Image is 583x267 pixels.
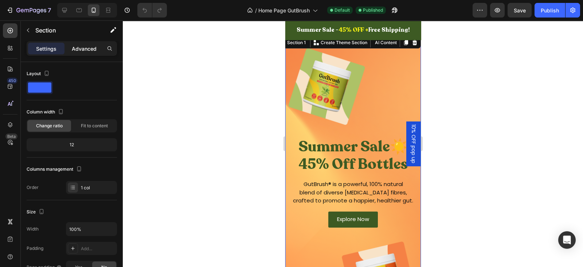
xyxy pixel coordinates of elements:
[334,7,350,13] span: Default
[5,133,17,139] div: Beta
[27,69,51,79] div: Layout
[66,222,117,236] input: Auto
[72,45,97,53] p: Advanced
[255,7,257,14] span: /
[35,26,95,35] p: Section
[36,123,63,129] span: Change ratio
[36,45,56,53] p: Settings
[27,226,39,232] div: Width
[27,207,46,217] div: Size
[48,6,51,15] p: 7
[558,231,576,249] div: Open Intercom Messenger
[27,184,39,191] div: Order
[81,123,108,129] span: Fit to content
[514,7,526,13] span: Save
[3,3,54,18] button: 7
[541,7,559,14] div: Publish
[7,78,17,84] div: 450
[27,245,43,252] div: Padding
[363,7,383,13] span: Published
[81,245,115,252] div: Add...
[81,185,115,191] div: 1 col
[535,3,565,18] button: Publish
[258,7,310,14] span: Home Page GutBrush
[27,107,65,117] div: Column width
[137,3,167,18] div: Undo/Redo
[27,165,83,174] div: Columns management
[28,140,116,150] div: 12
[508,3,532,18] button: Save
[285,20,421,267] iframe: Design area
